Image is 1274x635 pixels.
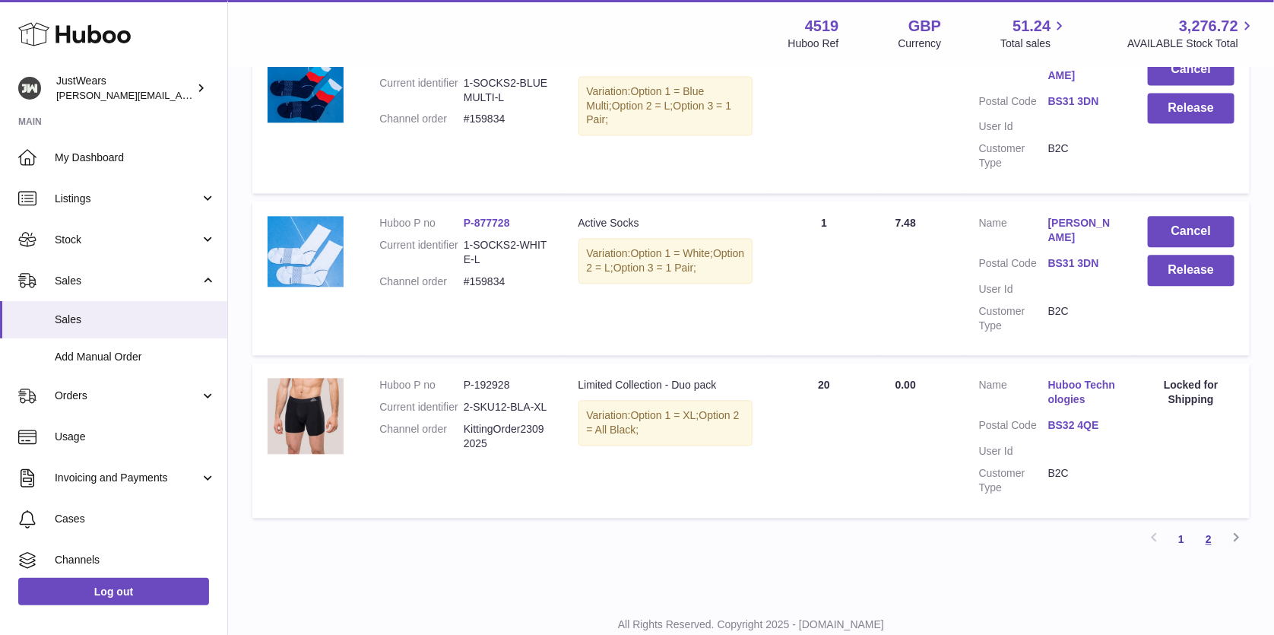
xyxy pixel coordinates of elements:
img: josh@just-wears.com [18,77,41,100]
span: Listings [55,192,200,206]
span: Add Manual Order [55,350,216,364]
dt: Name [979,54,1048,87]
dt: Name [979,378,1048,411]
span: 51.24 [1013,16,1051,37]
span: 3,276.72 [1179,16,1238,37]
dt: User Id [979,444,1048,459]
span: Option 1 = White; [631,247,714,259]
span: Channels [55,553,216,567]
span: Option 1 = XL; [631,409,699,421]
a: 3,276.72 AVAILABLE Stock Total [1127,16,1256,51]
div: Huboo Ref [788,37,839,51]
span: Sales [55,313,216,327]
span: Option 1 = Blue Multi; [587,85,705,112]
dt: Channel order [379,275,464,289]
dt: Huboo P no [379,378,464,392]
strong: 4519 [805,16,839,37]
img: 45191697208932.png [268,216,344,287]
p: All Rights Reserved. Copyright 2025 - [DOMAIN_NAME] [240,618,1262,632]
dt: Name [979,216,1048,249]
td: 1 [768,39,879,193]
button: Release [1148,93,1234,124]
a: BS31 3DN [1048,256,1117,271]
a: Log out [18,578,209,605]
a: BS31 3DN [1048,94,1117,109]
dd: P-192928 [464,378,548,392]
a: 1 [1168,525,1195,553]
dd: 1-SOCKS2-BLUEMULTI-L [464,76,548,105]
img: 45191626282480.jpg [268,378,344,454]
dt: Channel order [379,422,464,451]
span: 0.00 [895,379,916,391]
span: Stock [55,233,200,247]
a: 2 [1195,525,1222,553]
dt: Channel order [379,112,464,126]
div: Limited Collection - Duo pack [578,378,753,392]
div: Variation: [578,400,753,446]
button: Cancel [1148,54,1234,85]
div: Locked for Shipping [1148,378,1234,407]
a: [PERSON_NAME] [1048,54,1117,83]
button: Release [1148,255,1234,286]
span: Cases [55,512,216,526]
td: 20 [768,363,879,517]
div: Currency [898,37,942,51]
a: 51.24 Total sales [1000,16,1068,51]
dt: Current identifier [379,400,464,414]
dt: Customer Type [979,304,1048,333]
dd: B2C [1048,466,1117,495]
span: Option 2 = L; [587,247,745,274]
dt: Postal Code [979,94,1048,113]
span: 7.48 [895,217,916,229]
span: [PERSON_NAME][EMAIL_ADDRESS][DOMAIN_NAME] [56,89,305,101]
strong: GBP [908,16,941,37]
div: JustWears [56,74,193,103]
span: Sales [55,274,200,288]
span: Usage [55,430,216,444]
a: Huboo Technologies [1048,378,1117,407]
button: Cancel [1148,216,1234,247]
dd: #159834 [464,275,548,289]
a: BS32 4QE [1048,418,1117,433]
dd: 1-SOCKS2-WHITE-L [464,238,548,267]
dt: Postal Code [979,256,1048,275]
a: [PERSON_NAME] [1048,216,1117,245]
dd: 2-SKU12-BLA-XL [464,400,548,414]
dt: Current identifier [379,76,464,105]
dd: KittingOrder23092025 [464,422,548,451]
dt: Current identifier [379,238,464,267]
img: 45191697208091.png [268,54,344,122]
dt: Postal Code [979,418,1048,437]
a: P-877728 [464,217,510,229]
div: Active Socks [578,216,753,230]
td: 1 [768,201,879,355]
div: Variation: [578,76,753,136]
dt: User Id [979,282,1048,297]
span: Total sales [1000,37,1068,51]
span: Option 3 = 1 Pair; [613,262,696,274]
div: Variation: [578,238,753,284]
dt: User Id [979,119,1048,134]
dt: Customer Type [979,466,1048,495]
dd: B2C [1048,304,1117,333]
span: Invoicing and Payments [55,471,200,485]
dt: Huboo P no [379,216,464,230]
dt: Customer Type [979,141,1048,170]
span: Option 2 = L; [612,100,673,112]
dd: #159834 [464,112,548,126]
span: Orders [55,389,200,403]
dd: B2C [1048,141,1117,170]
span: AVAILABLE Stock Total [1127,37,1256,51]
span: My Dashboard [55,151,216,165]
